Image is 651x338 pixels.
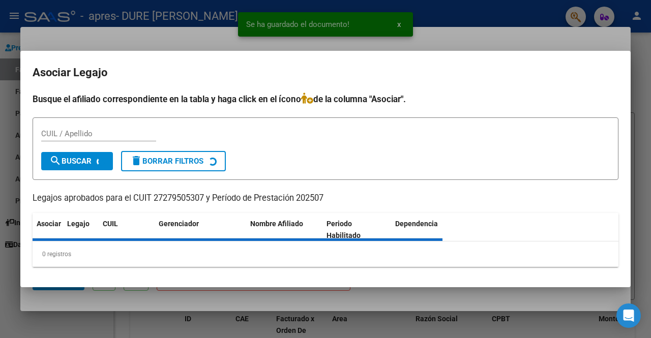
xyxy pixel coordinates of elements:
span: Nombre Afiliado [250,220,303,228]
mat-icon: search [49,155,62,167]
datatable-header-cell: Legajo [63,213,99,247]
span: Legajo [67,220,90,228]
span: Gerenciador [159,220,199,228]
h4: Busque el afiliado correspondiente en la tabla y haga click en el ícono de la columna "Asociar". [33,93,618,106]
span: Asociar [37,220,61,228]
h2: Asociar Legajo [33,63,618,82]
datatable-header-cell: Periodo Habilitado [322,213,391,247]
span: Dependencia [395,220,438,228]
span: CUIL [103,220,118,228]
datatable-header-cell: CUIL [99,213,155,247]
p: Legajos aprobados para el CUIT 27279505307 y Período de Prestación 202507 [33,192,618,205]
datatable-header-cell: Nombre Afiliado [246,213,322,247]
datatable-header-cell: Dependencia [391,213,467,247]
datatable-header-cell: Gerenciador [155,213,246,247]
div: Open Intercom Messenger [616,303,641,328]
span: Periodo Habilitado [327,220,361,239]
span: Buscar [49,157,92,166]
button: Borrar Filtros [121,151,226,171]
span: Borrar Filtros [130,157,203,166]
div: 0 registros [33,241,618,267]
datatable-header-cell: Asociar [33,213,63,247]
button: Buscar [41,152,113,170]
mat-icon: delete [130,155,142,167]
